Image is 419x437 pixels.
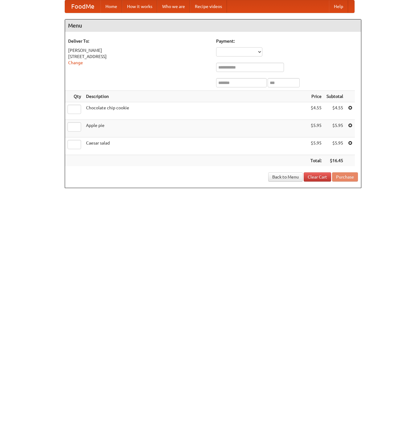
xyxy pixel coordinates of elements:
[308,102,324,120] td: $4.55
[84,137,308,155] td: Caesar salad
[308,155,324,166] th: Total:
[68,47,210,53] div: [PERSON_NAME]
[84,102,308,120] td: Chocolate chip cookie
[324,137,346,155] td: $5.95
[324,155,346,166] th: $16.45
[329,0,348,13] a: Help
[324,120,346,137] td: $5.95
[84,120,308,137] td: Apple pie
[157,0,190,13] a: Who we are
[216,38,358,44] h5: Payment:
[65,91,84,102] th: Qty
[68,38,210,44] h5: Deliver To:
[324,91,346,102] th: Subtotal
[68,53,210,60] div: [STREET_ADDRESS]
[308,91,324,102] th: Price
[84,91,308,102] th: Description
[308,120,324,137] td: $5.95
[190,0,227,13] a: Recipe videos
[308,137,324,155] td: $5.95
[101,0,122,13] a: Home
[65,0,101,13] a: FoodMe
[65,19,361,32] h4: Menu
[68,60,83,65] a: Change
[122,0,157,13] a: How it works
[304,172,331,182] a: Clear Cart
[324,102,346,120] td: $4.55
[332,172,358,182] button: Purchase
[268,172,303,182] a: Back to Menu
